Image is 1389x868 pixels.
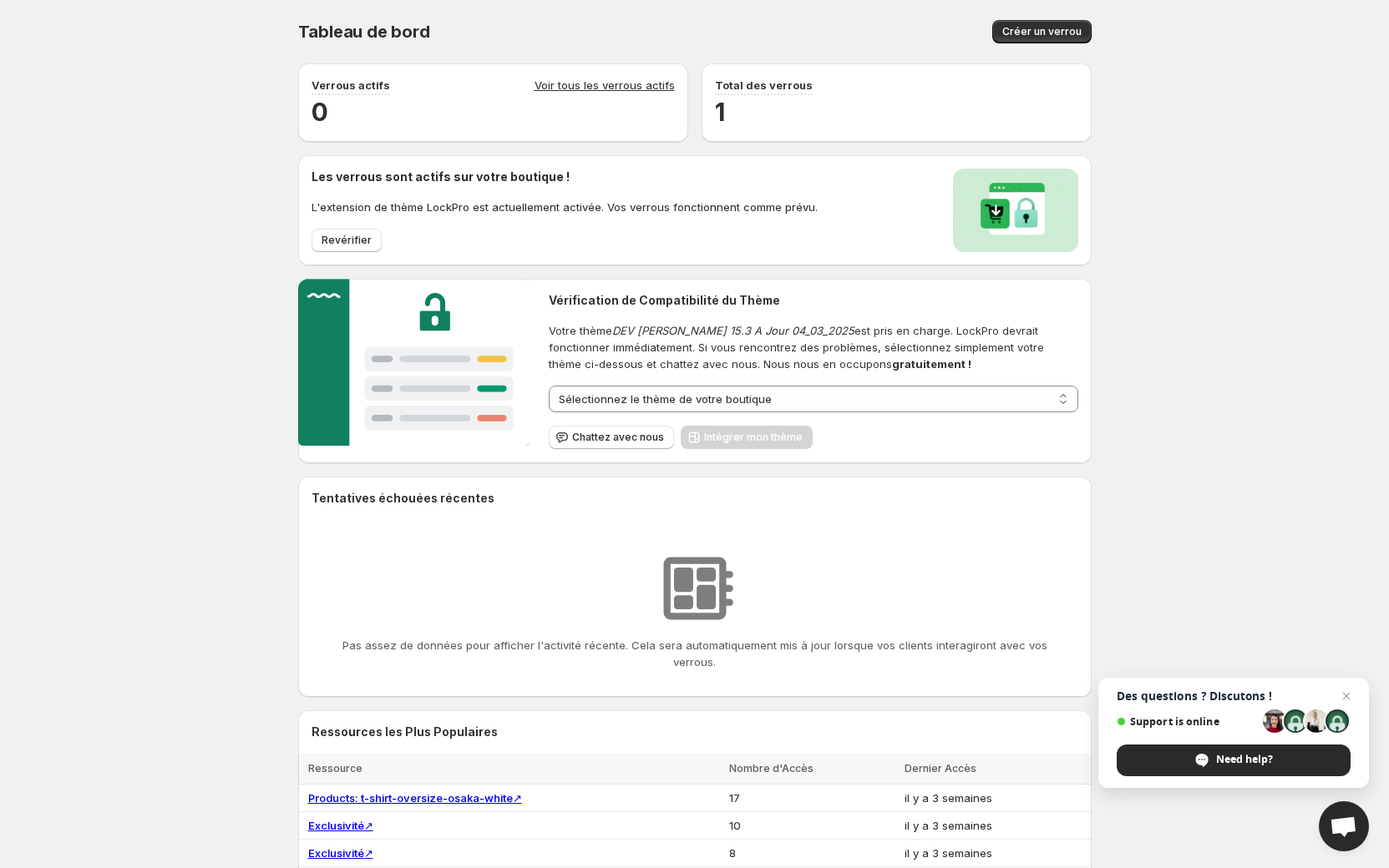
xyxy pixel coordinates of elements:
div: Open chat [1319,801,1369,851]
img: Aucune ressource trouvée [653,547,737,630]
p: L'extension de thème LockPro est actuellement activée. Vos verrous fonctionnent comme prévu. [312,199,818,215]
span: Need help? [1216,752,1273,767]
button: Revérifier [312,229,382,252]
span: il y a 3 semaines [905,791,992,805]
h2: Ressources les Plus Populaires [312,724,1078,740]
span: Ressource [308,762,362,775]
p: Pas assez de données pour afficher l'activité récente. Cela sera automatiquement mis à jour lorsq... [325,637,1065,670]
td: 17 [724,785,900,812]
p: Total des verrous [715,77,813,93]
h2: Vérification de Compatibilité du Thème [549,292,1077,309]
span: Chattez avec nous [572,431,664,444]
span: il y a 3 semaines [905,819,992,832]
span: Dernier Accès [905,762,976,775]
button: Créer un verrou [992,20,1092,43]
a: Products: t-shirt-oversize-osaka-white↗ [308,791,522,805]
span: Nombre d'Accès [729,762,814,775]
img: Customer support [298,279,530,446]
img: Locks activated [953,169,1078,252]
span: Support is online [1117,715,1257,728]
span: Créer un verrou [1002,25,1082,38]
td: 10 [724,812,900,840]
h2: 1 [715,95,1078,129]
div: Need help? [1117,744,1351,776]
h2: 0 [312,95,675,129]
span: Close chat [1336,686,1356,706]
span: il y a 3 semaines [905,846,992,860]
span: Tableau de bord [298,22,430,42]
a: Exclusivité↗ [308,846,373,860]
span: Votre thème est pris en charge. LockPro devrait fonctionner immédiatement. Si vous rencontrez des... [549,322,1077,372]
span: Des questions ? Discutons ! [1117,689,1351,703]
p: Verrous actifs [312,77,390,93]
a: Exclusivité↗ [308,819,373,832]
h2: Les verrous sont actifs sur votre boutique ! [312,169,818,185]
button: Chattez avec nous [549,426,674,449]
h2: Tentatives échouées récentes [312,490,494,507]
strong: gratuitement ! [892,357,971,371]
em: DEV [PERSON_NAME] 15.3 A Jour 04_03_2025 [612,324,854,337]
span: Revérifier [322,234,372,247]
td: 8 [724,840,900,867]
a: Voir tous les verrous actifs [535,77,675,95]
